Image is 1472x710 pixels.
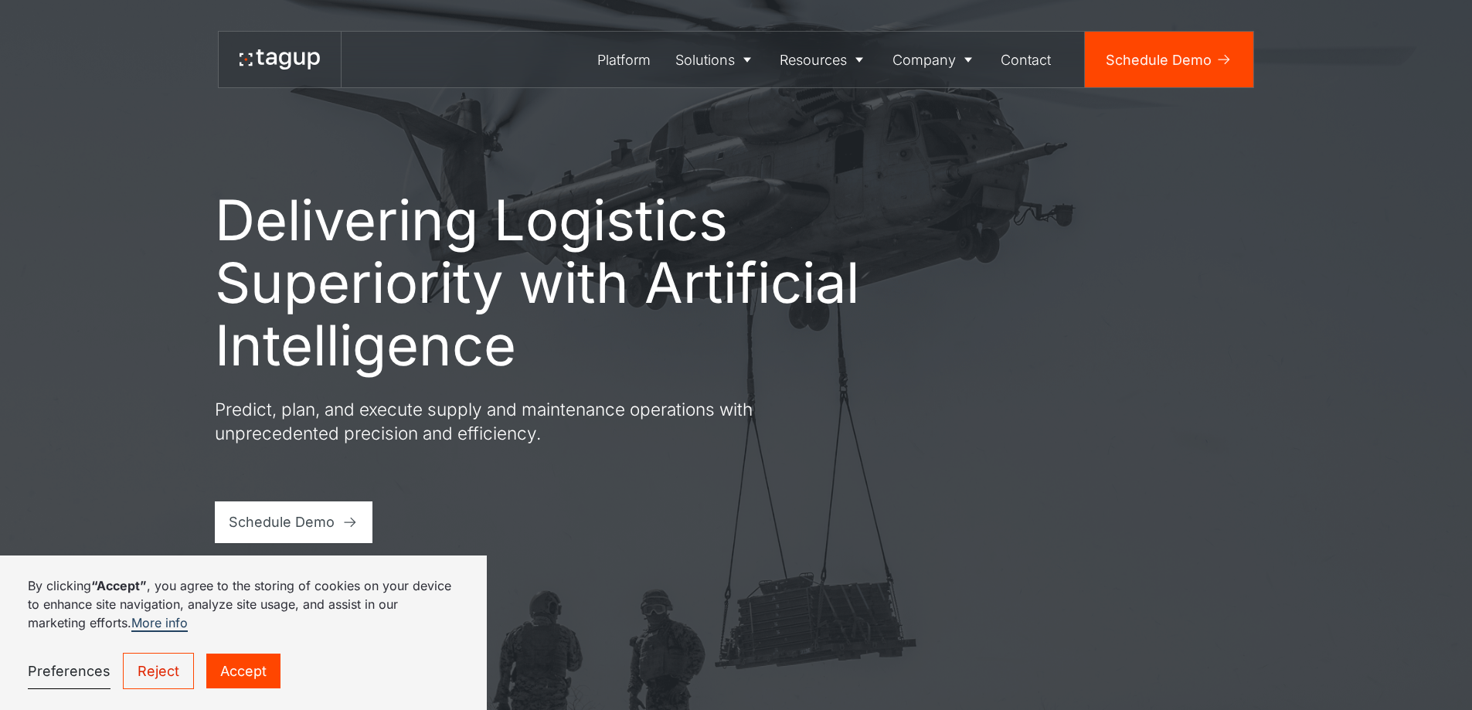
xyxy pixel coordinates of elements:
div: Platform [597,49,651,70]
a: Accept [206,654,280,688]
h1: Delivering Logistics Superiority with Artificial Intelligence [215,189,864,376]
a: More info [131,615,188,632]
a: Resources [768,32,881,87]
p: By clicking , you agree to the storing of cookies on your device to enhance site navigation, anal... [28,576,459,632]
a: Platform [586,32,664,87]
div: Solutions [675,49,735,70]
div: Contact [1001,49,1051,70]
a: Reject [123,653,194,689]
p: Predict, plan, and execute supply and maintenance operations with unprecedented precision and eff... [215,397,771,446]
div: Schedule Demo [1106,49,1212,70]
div: Schedule Demo [229,511,335,532]
a: Solutions [663,32,768,87]
div: Company [892,49,956,70]
div: Resources [780,49,847,70]
a: Schedule Demo [215,501,373,543]
a: Contact [989,32,1064,87]
strong: “Accept” [91,578,147,593]
a: Company [880,32,989,87]
a: Schedule Demo [1085,32,1253,87]
a: Preferences [28,654,110,689]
